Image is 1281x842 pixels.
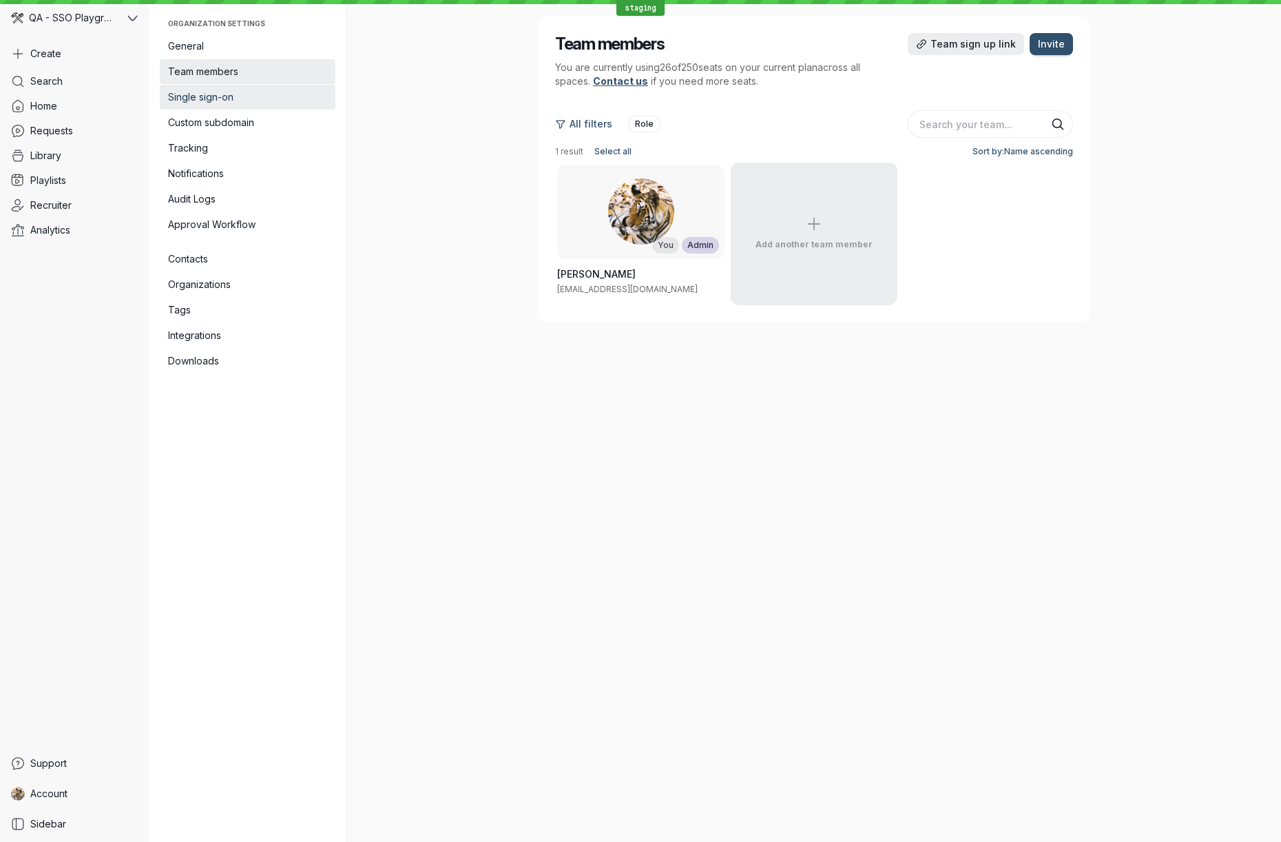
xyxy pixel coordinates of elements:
button: Create [6,41,143,66]
a: Approval Workflow [160,212,335,237]
span: Playlists [30,174,66,187]
span: Downloads [168,354,327,368]
span: All filters [570,117,612,131]
span: Invite [1038,37,1065,51]
a: Recruiter [6,193,143,218]
span: [PERSON_NAME] [557,268,636,280]
button: Role [629,116,660,132]
span: Team sign up link [930,37,1016,51]
a: Sidebar [6,812,143,836]
a: Support [6,751,143,776]
span: Approval Workflow [168,218,327,232]
span: Home [30,99,57,113]
span: Organizations [168,278,327,291]
span: [EMAIL_ADDRESS][DOMAIN_NAME] [557,284,698,294]
a: Requests [6,119,143,143]
span: Requests [30,124,73,138]
span: Select all [594,145,632,158]
div: You [652,237,679,254]
span: Recruiter [30,198,72,212]
span: Single sign-on [168,90,327,104]
button: QA - SSO Playground avatarQA - SSO Playground [6,6,143,30]
a: Analytics [6,218,143,243]
a: Downloads [160,349,335,373]
button: Add another team member [731,163,898,305]
a: Integrations [160,323,335,348]
a: Contact us [593,75,648,87]
span: Search [30,74,63,88]
span: Organization settings [168,19,327,28]
a: Shez Katrak avatarAccount [6,781,143,806]
span: Role [635,117,654,131]
span: Library [30,149,61,163]
a: Contacts [160,247,335,271]
a: Search [6,69,143,94]
a: Library [6,143,143,168]
a: Tracking [160,136,335,161]
a: Single sign-on [160,85,335,110]
span: Tags [168,303,327,317]
span: Contacts [168,252,327,266]
p: You are currently using 26 of 250 seats on your current plan across all spaces . if you need more... [555,61,886,88]
button: Search [1051,117,1065,131]
button: Select all [589,143,637,160]
input: Search your team... [908,110,1073,138]
h2: Team members [555,33,665,55]
a: Team members [160,59,335,84]
a: Home [6,94,143,119]
span: Support [30,757,67,770]
img: QA - SSO Playground avatar [11,12,23,24]
span: Sidebar [30,817,66,831]
span: Sort by: Name ascending [972,145,1073,158]
button: All filters [555,113,621,135]
span: Custom subdomain [168,116,327,130]
span: Add another team member [756,238,873,251]
img: Shez Katrak avatar [11,787,25,801]
span: Account [30,787,67,801]
span: Team members [168,65,327,79]
div: QA - SSO Playground [6,6,125,30]
span: Create [30,47,61,61]
span: General [168,39,327,53]
button: Invite [1030,33,1073,55]
a: Playlists [6,168,143,193]
button: Sort by:Name ascending [967,143,1073,160]
a: General [160,34,335,59]
span: Notifications [168,167,327,181]
a: Notifications [160,161,335,186]
a: Organizations [160,272,335,297]
a: Custom subdomain [160,110,335,135]
span: QA - SSO Playground [29,11,117,25]
span: Audit Logs [168,192,327,206]
a: Tags [160,298,335,322]
span: 1 result [555,146,583,157]
span: Integrations [168,329,327,342]
span: Tracking [168,141,327,155]
a: Audit Logs [160,187,335,212]
span: Analytics [30,223,70,237]
div: Admin [682,237,719,254]
button: Team sign up link [908,33,1024,55]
